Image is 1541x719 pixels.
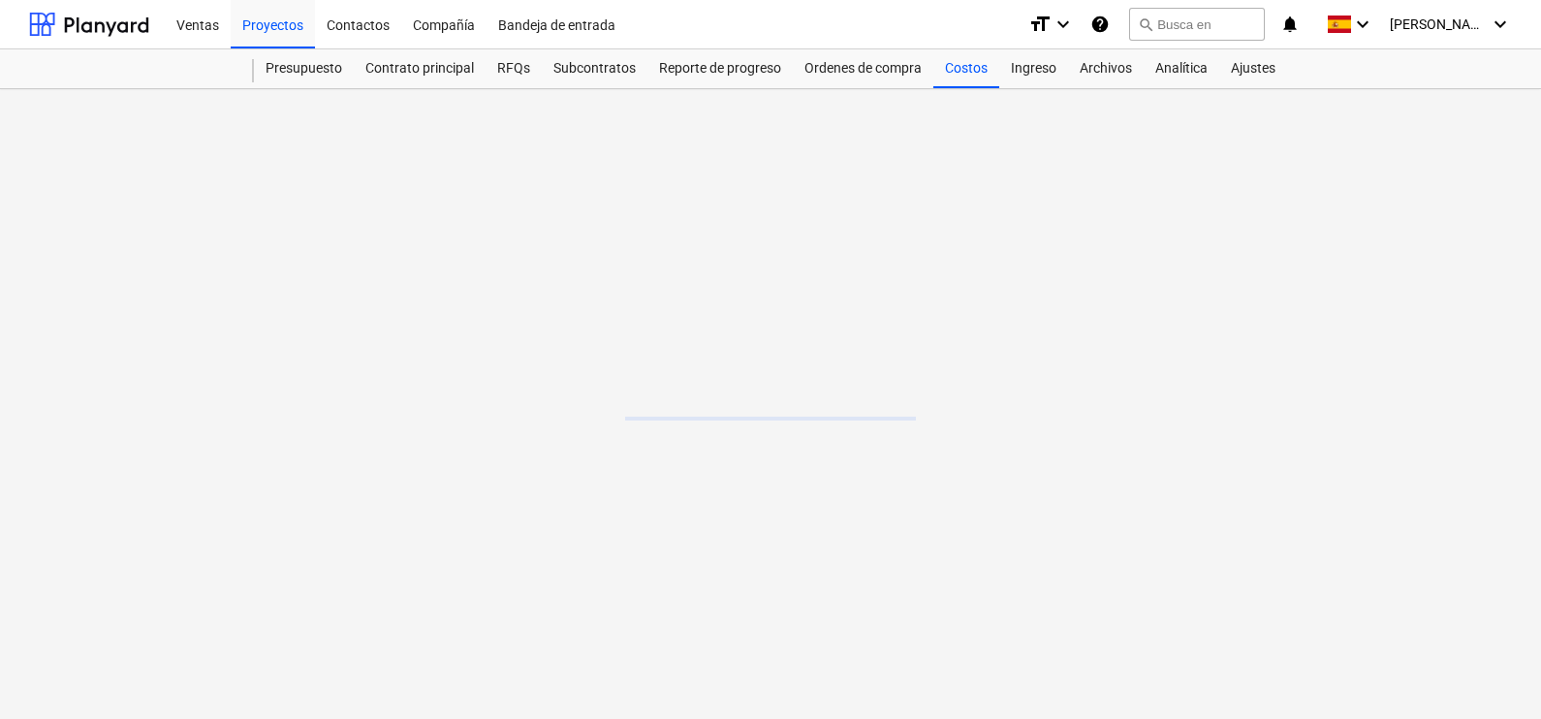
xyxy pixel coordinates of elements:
i: notifications [1280,13,1300,36]
i: Base de conocimientos [1090,13,1110,36]
i: keyboard_arrow_down [1489,13,1512,36]
span: [PERSON_NAME] [1390,16,1487,32]
a: Reporte de progreso [647,49,793,88]
a: Archivos [1068,49,1144,88]
a: Costos [933,49,999,88]
a: Ingreso [999,49,1068,88]
a: Subcontratos [542,49,647,88]
a: Ordenes de compra [793,49,933,88]
i: format_size [1028,13,1052,36]
i: keyboard_arrow_down [1052,13,1075,36]
span: search [1138,16,1153,32]
a: Presupuesto [254,49,354,88]
a: Ajustes [1219,49,1287,88]
i: keyboard_arrow_down [1351,13,1374,36]
a: Contrato principal [354,49,486,88]
a: Analítica [1144,49,1219,88]
button: Busca en [1129,8,1265,41]
a: RFQs [486,49,542,88]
